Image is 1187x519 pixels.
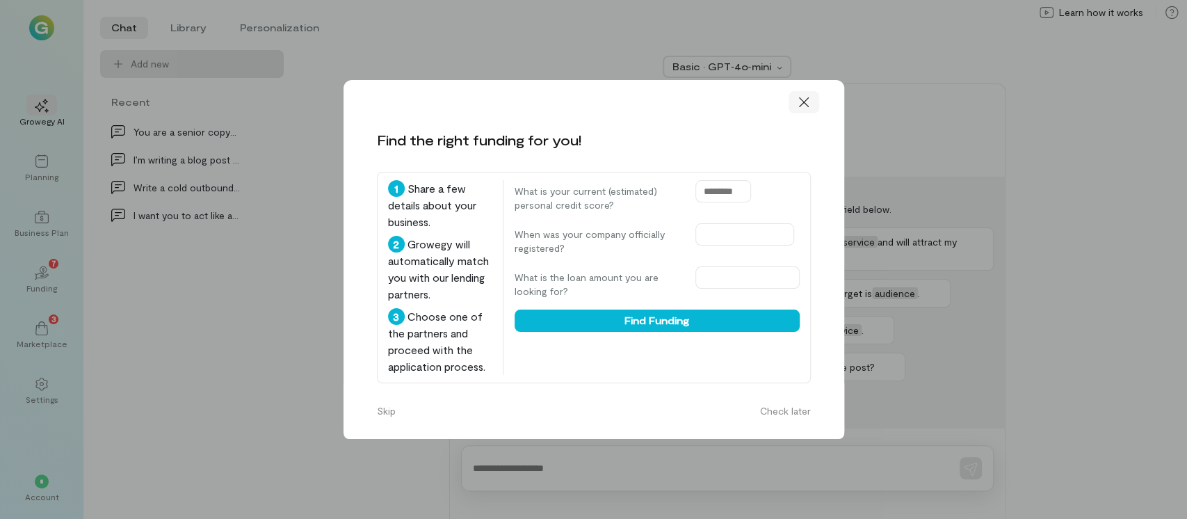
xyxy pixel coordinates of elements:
label: What is your current (estimated) personal credit score? [515,184,681,212]
div: Choose one of the partners and proceed with the application process. [388,308,492,375]
div: 3 [388,308,405,325]
button: Skip [369,400,404,422]
label: What is the loan amount you are looking for? [515,271,681,298]
label: When was your company officially registered? [515,227,681,255]
button: Check later [752,400,819,422]
div: 2 [388,236,405,253]
div: 1 [388,180,405,197]
div: Growegy will automatically match you with our lending partners. [388,236,492,303]
button: Find Funding [515,310,800,332]
div: Share a few details about your business. [388,180,492,230]
div: Find the right funding for you! [377,130,581,150]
